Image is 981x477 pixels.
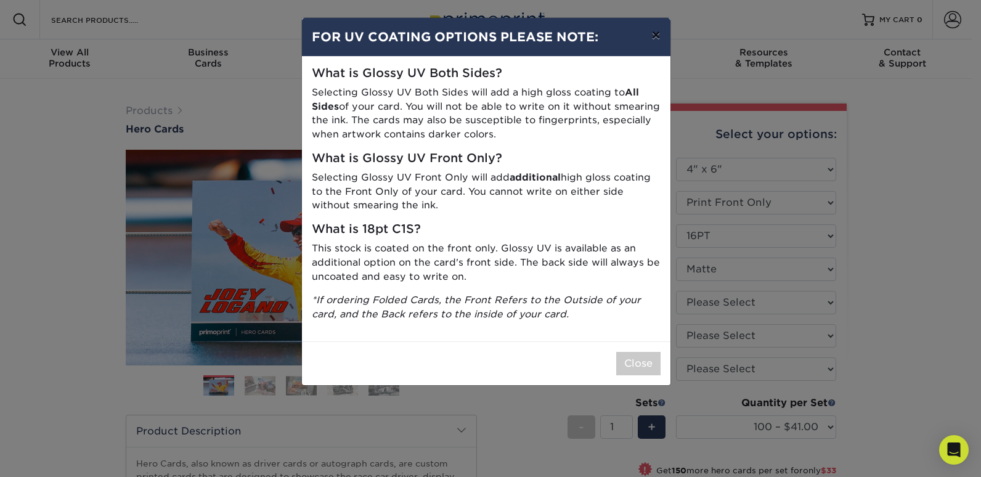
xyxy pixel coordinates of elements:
[939,435,969,465] div: Open Intercom Messenger
[312,294,641,320] i: *If ordering Folded Cards, the Front Refers to the Outside of your card, and the Back refers to t...
[616,352,661,375] button: Close
[312,222,661,237] h5: What is 18pt C1S?
[312,86,639,112] strong: All Sides
[312,152,661,166] h5: What is Glossy UV Front Only?
[510,171,561,183] strong: additional
[312,242,661,283] p: This stock is coated on the front only. Glossy UV is available as an additional option on the car...
[312,67,661,81] h5: What is Glossy UV Both Sides?
[312,171,661,213] p: Selecting Glossy UV Front Only will add high gloss coating to the Front Only of your card. You ca...
[312,86,661,142] p: Selecting Glossy UV Both Sides will add a high gloss coating to of your card. You will not be abl...
[641,18,670,52] button: ×
[312,28,661,46] h4: FOR UV COATING OPTIONS PLEASE NOTE:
